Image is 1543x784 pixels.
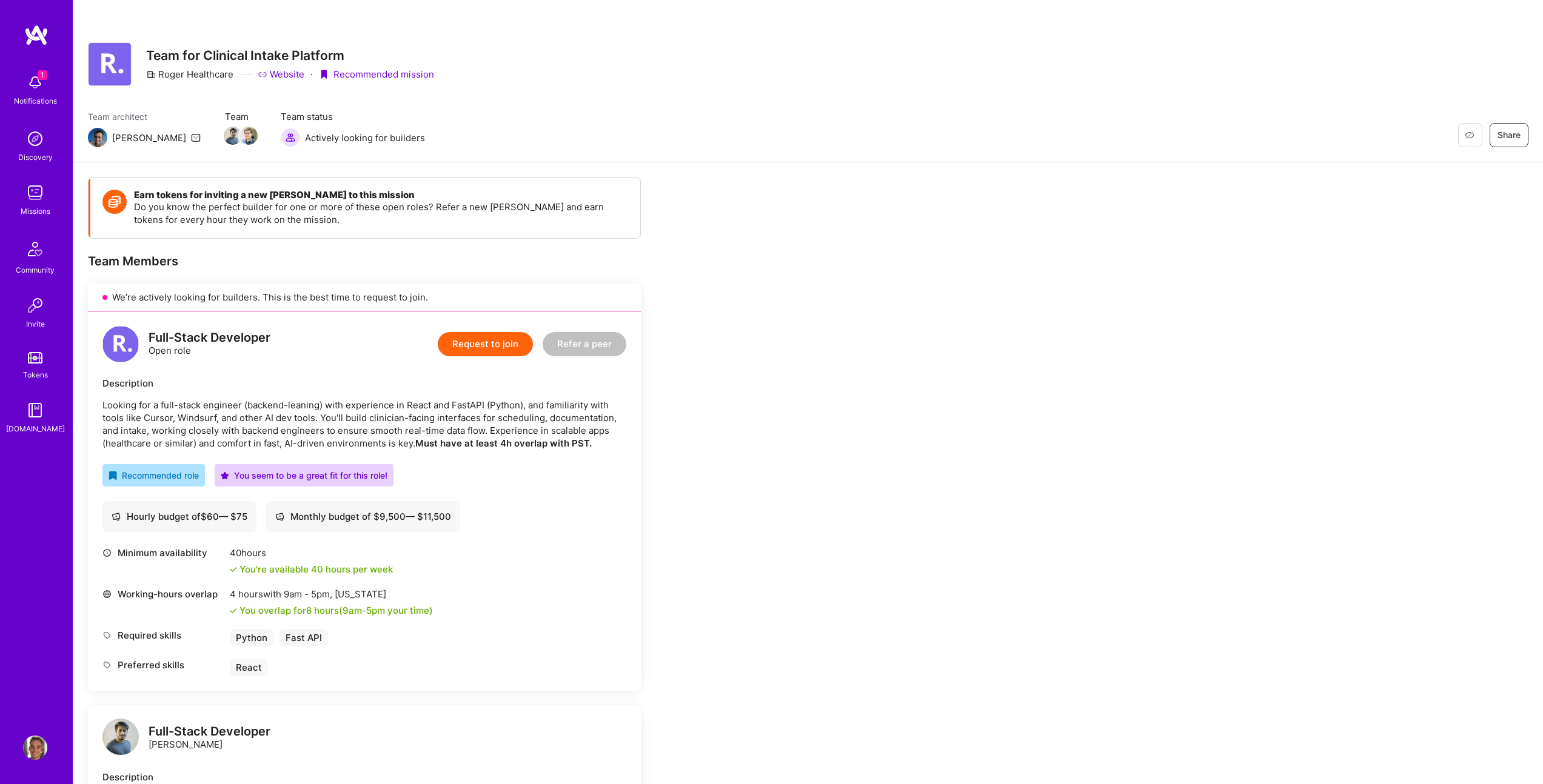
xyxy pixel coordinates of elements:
div: Full-Stack Developer [149,331,270,344]
div: [PERSON_NAME] [149,725,270,751]
span: 9am - 5pm [343,605,385,616]
div: Minimum availability [102,546,224,559]
i: icon Cash [112,512,121,521]
img: logo [102,326,139,362]
div: You seem to be a great fit for this role! [221,469,387,482]
img: Company Logo [88,42,132,86]
span: Team status [281,110,425,123]
span: 9am - 5pm , [281,588,335,600]
button: Refer a peer [543,332,626,356]
h3: Team for Clinical Intake Platform [146,48,434,63]
p: Do you know the perfect builder for one or more of these open roles? Refer a new [PERSON_NAME] an... [134,201,628,226]
span: 1 [38,70,47,80]
img: teamwork [23,181,47,205]
img: Community [21,234,50,264]
div: Community [16,264,55,276]
button: Share [1490,123,1528,147]
div: [PERSON_NAME] [112,131,186,144]
div: We’re actively looking for builders. This is the best time to request to join. [88,284,641,311]
span: Actively looking for builders [305,131,425,144]
span: Team architect [88,110,201,123]
div: You overlap for 8 hours ( your time) [239,604,433,617]
button: Request to join [438,332,533,356]
div: Team Members [88,253,641,269]
img: logo [102,719,139,755]
div: Invite [26,317,45,330]
div: · [310,68,313,81]
div: Full-Stack Developer [149,725,270,738]
img: User Avatar [23,736,47,760]
img: Team Member Avatar [239,127,258,145]
div: 40 hours [230,546,393,559]
div: Tokens [23,368,48,381]
i: icon Mail [191,133,201,142]
div: Python [230,629,273,646]
img: Actively looking for builders [281,128,300,147]
div: You're available 40 hours per week [230,563,393,576]
img: logo [24,24,49,46]
div: 4 hours with [US_STATE] [230,588,433,600]
i: icon PurpleRibbon [319,70,329,79]
img: tokens [28,352,42,364]
div: Preferred skills [102,659,224,671]
a: Team Member Avatar [225,125,241,146]
a: User Avatar [20,736,50,760]
img: Invite [23,293,47,317]
img: guide book [23,398,47,422]
div: Discovery [18,151,53,164]
a: logo [102,719,139,758]
img: Team Member Avatar [224,127,242,145]
div: Description [102,377,626,390]
div: Notifications [14,95,57,107]
i: icon CompanyGray [146,70,156,79]
div: Working-hours overlap [102,588,224,600]
a: Website [258,68,304,81]
div: Recommended mission [319,68,434,81]
i: icon RecommendedBadge [109,471,117,480]
i: icon Tag [102,631,112,640]
img: discovery [23,127,47,151]
h4: Earn tokens for inviting a new [PERSON_NAME] to this mission [134,190,628,201]
a: Team Member Avatar [241,125,256,146]
img: bell [23,70,47,95]
i: icon Check [230,566,237,573]
i: icon Tag [102,660,112,669]
div: Description [102,771,626,783]
span: Share [1498,129,1521,141]
div: Monthly budget of $ 9,500 — $ 11,500 [275,510,451,523]
div: Roger Healthcare [146,68,233,81]
div: [DOMAIN_NAME] [6,422,65,435]
div: Required skills [102,629,224,642]
i: icon World [102,590,112,599]
i: icon Clock [102,548,112,557]
div: Fast API [279,629,328,646]
i: icon Cash [275,512,284,521]
div: Open role [149,331,270,357]
div: React [230,659,268,676]
img: Token icon [102,190,127,214]
div: Recommended role [109,469,199,482]
p: Looking for a full-stack engineer (backend-leaning) with experience in React and FastAPI (Python)... [102,399,626,450]
img: Team Architect [88,128,107,147]
i: icon PurpleStar [221,471,229,480]
span: Team [225,110,256,123]
i: icon EyeClosed [1465,130,1474,140]
i: icon Check [230,607,237,614]
div: Missions [21,205,50,218]
strong: Must have at least 4h overlap with PST. [415,437,592,449]
div: Hourly budget of $ 60 — $ 75 [112,510,247,523]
